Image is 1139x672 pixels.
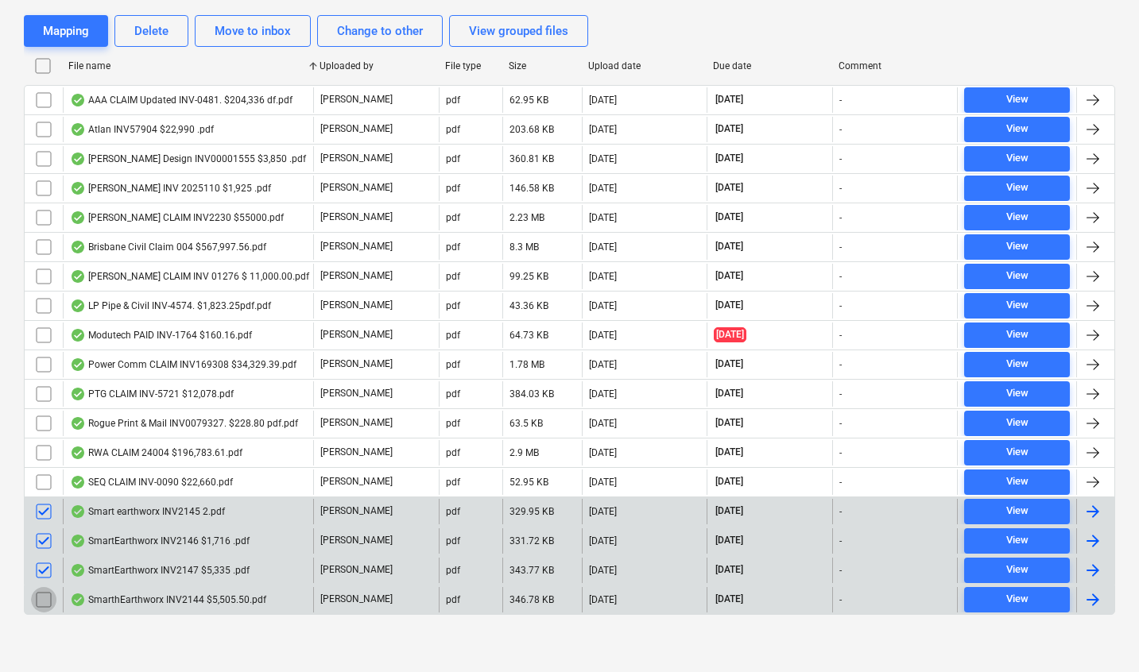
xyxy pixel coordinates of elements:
[114,15,188,47] button: Delete
[320,60,432,71] div: Uploaded by
[589,95,617,106] div: [DATE]
[446,330,460,341] div: pdf
[509,212,544,223] div: 2.23 MB
[70,94,292,106] div: AAA CLAIM Updated INV-0481. $204,336 df.pdf
[1006,179,1029,197] div: View
[714,181,745,195] span: [DATE]
[70,94,86,106] div: OCR finished
[446,594,460,605] div: pdf
[446,183,460,194] div: pdf
[320,563,393,577] p: [PERSON_NAME]
[1006,355,1029,373] div: View
[509,418,543,429] div: 63.5 KB
[509,124,554,135] div: 203.68 KB
[70,535,250,547] div: SmartEarthworx INV2146 $1,716 .pdf
[70,593,266,606] div: SmarthEarthworx INV2144 $5,505.50.pdf
[839,330,842,341] div: -
[24,15,108,47] button: Mapping
[1006,531,1029,550] div: View
[713,60,826,71] div: Due date
[839,388,842,400] div: -
[320,387,393,400] p: [PERSON_NAME]
[1006,502,1029,520] div: View
[714,446,745,459] span: [DATE]
[70,329,252,342] div: Modutech PAID INV-1764 $160.16.pdf
[589,506,617,517] div: [DATE]
[964,176,1070,201] button: View
[70,182,271,195] div: [PERSON_NAME] INV 2025110 $1,925 .pdf
[446,535,460,546] div: pdf
[1006,473,1029,491] div: View
[70,329,86,342] div: OCR finished
[320,357,393,371] p: [PERSON_NAME]
[446,388,460,400] div: pdf
[589,565,617,576] div: [DATE]
[70,593,86,606] div: OCR finished
[714,240,745,253] span: [DATE]
[714,475,745,489] span: [DATE]
[964,146,1070,172] button: View
[445,60,496,71] div: File type
[839,241,842,253] div: -
[446,124,460,135] div: pdf
[70,388,234,400] div: PTG CLAIM INV-5721 $12,078.pdf
[589,183,617,194] div: [DATE]
[589,300,617,311] div: [DATE]
[70,123,214,136] div: Atlan INV57904 $22,990 .pdf
[964,381,1070,407] button: View
[839,60,951,71] div: Comment
[1006,208,1029,226] div: View
[195,15,311,47] button: Move to inbox
[320,299,393,312] p: [PERSON_NAME]
[714,357,745,371] span: [DATE]
[70,476,86,489] div: OCR finished
[446,153,460,164] div: pdf
[70,564,250,577] div: SmartEarthworx INV2147 $5,335 .pdf
[509,241,539,253] div: 8.3 MB
[589,241,617,253] div: [DATE]
[509,477,548,488] div: 52.95 KB
[964,528,1070,554] button: View
[509,447,539,458] div: 2.9 MB
[320,416,393,430] p: [PERSON_NAME]
[70,153,86,165] div: OCR finished
[839,183,842,194] div: -
[714,122,745,136] span: [DATE]
[964,322,1070,348] button: View
[714,416,745,430] span: [DATE]
[446,241,460,253] div: pdf
[839,300,842,311] div: -
[839,477,842,488] div: -
[70,505,86,518] div: OCR finished
[964,411,1070,436] button: View
[589,271,617,282] div: [DATE]
[589,388,617,400] div: [DATE]
[70,505,225,518] div: Smart earthworx INV2145 2.pdf
[469,21,568,41] div: View grouped files
[70,358,86,371] div: OCR finished
[320,269,393,283] p: [PERSON_NAME]
[839,359,842,370] div: -
[446,565,460,576] div: pdf
[70,299,86,312] div: OCR finished
[320,122,393,136] p: [PERSON_NAME]
[509,535,554,546] div: 331.72 KB
[1060,596,1139,672] div: Chat Widget
[320,534,393,547] p: [PERSON_NAME]
[839,535,842,546] div: -
[509,388,554,400] div: 384.03 KB
[589,594,617,605] div: [DATE]
[70,241,86,253] div: OCR finished
[1006,238,1029,256] div: View
[68,60,307,71] div: File name
[714,387,745,400] span: [DATE]
[714,299,745,312] span: [DATE]
[714,327,746,342] span: [DATE]
[964,440,1070,465] button: View
[446,300,460,311] div: pdf
[1006,590,1029,608] div: View
[509,565,554,576] div: 343.77 KB
[1006,326,1029,344] div: View
[509,330,548,341] div: 64.73 KB
[320,93,393,106] p: [PERSON_NAME]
